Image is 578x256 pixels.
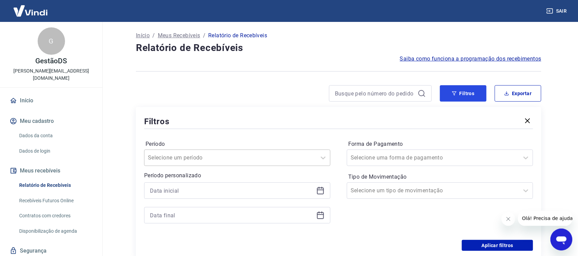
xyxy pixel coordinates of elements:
iframe: Fechar mensagem [502,212,515,226]
a: Saiba como funciona a programação dos recebimentos [400,55,541,63]
label: Período [146,140,329,148]
a: Relatório de Recebíveis [16,178,94,192]
p: [PERSON_NAME][EMAIL_ADDRESS][DOMAIN_NAME] [5,67,97,82]
p: / [203,31,205,40]
button: Meus recebíveis [8,163,94,178]
p: GestãoDS [35,57,67,65]
button: Aplicar filtros [462,240,533,251]
img: Vindi [8,0,53,21]
h5: Filtros [144,116,169,127]
p: Período personalizado [144,171,330,180]
label: Forma de Pagamento [348,140,532,148]
a: Meus Recebíveis [158,31,200,40]
div: G [38,27,65,55]
button: Sair [545,5,570,17]
button: Meu cadastro [8,114,94,129]
input: Busque pelo número do pedido [335,88,415,99]
a: Início [136,31,150,40]
p: / [152,31,155,40]
input: Data final [150,210,314,220]
a: Contratos com credores [16,209,94,223]
button: Exportar [495,85,541,102]
a: Recebíveis Futuros Online [16,194,94,208]
button: Filtros [440,85,487,102]
a: Dados de login [16,144,94,158]
p: Relatório de Recebíveis [208,31,267,40]
label: Tipo de Movimentação [348,173,532,181]
a: Início [8,93,94,108]
a: Dados da conta [16,129,94,143]
iframe: Mensagem da empresa [518,211,573,226]
a: Disponibilização de agenda [16,224,94,238]
span: Olá! Precisa de ajuda? [4,5,58,10]
iframe: Botão para abrir a janela de mensagens [551,229,573,251]
h4: Relatório de Recebíveis [136,41,541,55]
input: Data inicial [150,185,314,196]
